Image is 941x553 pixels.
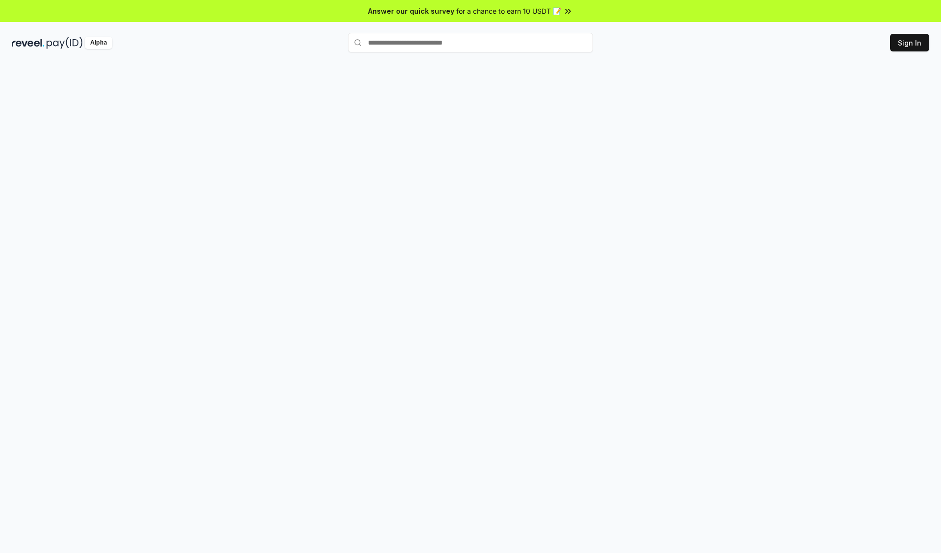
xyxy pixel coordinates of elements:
div: Alpha [85,37,112,49]
img: pay_id [47,37,83,49]
img: reveel_dark [12,37,45,49]
span: for a chance to earn 10 USDT 📝 [456,6,561,16]
button: Sign In [890,34,929,51]
span: Answer our quick survey [368,6,454,16]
